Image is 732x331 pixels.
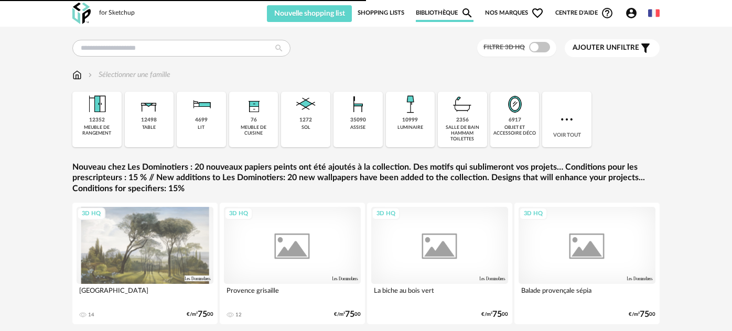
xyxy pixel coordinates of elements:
div: table [142,125,156,130]
div: 10999 [402,117,418,124]
a: Nouveau chez Les Dominotiers : 20 nouveaux papiers peints ont été ajoutés à la collection. Des mo... [72,162,660,194]
img: svg+xml;base64,PHN2ZyB3aWR0aD0iMTYiIGhlaWdodD0iMTYiIHZpZXdCb3g9IjAgMCAxNiAxNiIgZmlsbD0ibm9uZSIgeG... [86,70,94,80]
div: 12 [235,312,242,318]
button: Ajouter unfiltre Filter icon [565,39,660,57]
div: 6917 [509,117,521,124]
div: lit [198,125,204,130]
span: filtre [573,43,639,52]
div: 12498 [141,117,157,124]
span: Nos marques [485,4,544,22]
div: €/m² 00 [629,311,655,318]
span: Nouvelle shopping list [274,10,345,17]
div: 3D HQ [519,207,547,220]
div: luminaire [397,125,423,130]
img: OXP [72,3,91,24]
img: svg+xml;base64,PHN2ZyB3aWR0aD0iMTYiIGhlaWdodD0iMTciIHZpZXdCb3g9IjAgMCAxNiAxNyIgZmlsbD0ibm9uZSIgeG... [72,70,82,80]
div: 35090 [350,117,366,124]
span: Account Circle icon [625,7,638,19]
div: Voir tout [542,92,591,147]
span: Centre d'aideHelp Circle Outline icon [555,7,613,19]
span: Magnify icon [461,7,473,19]
div: €/m² 00 [481,311,508,318]
img: more.7b13dc1.svg [558,111,575,128]
div: meuble de cuisine [232,125,275,137]
a: 3D HQ La biche au bois vert €/m²7500 [367,203,512,324]
img: Assise.png [346,92,371,117]
a: 3D HQ Balade provençale sépia €/m²7500 [514,203,660,324]
div: Sélectionner une famille [86,70,170,80]
img: Miroir.png [502,92,528,117]
div: €/m² 00 [187,311,213,318]
a: BibliothèqueMagnify icon [416,4,473,22]
span: Ajouter un [573,44,617,51]
span: Filtre 3D HQ [483,44,525,50]
span: Heart Outline icon [531,7,544,19]
img: fr [648,7,660,19]
div: meuble de rangement [76,125,119,137]
div: Balade provençale sépia [519,284,655,305]
div: 14 [88,312,94,318]
img: Literie.png [189,92,214,117]
div: 3D HQ [372,207,400,220]
div: La biche au bois vert [371,284,508,305]
button: Nouvelle shopping list [267,5,352,22]
span: Filter icon [639,42,652,54]
div: Provence grisaille [224,284,361,305]
span: 75 [198,311,207,318]
img: Sol.png [293,92,318,117]
img: Table.png [136,92,162,117]
img: Salle%20de%20bain.png [450,92,475,117]
div: 1272 [299,117,312,124]
a: 3D HQ [GEOGRAPHIC_DATA] 14 €/m²7500 [72,203,218,324]
span: 75 [345,311,354,318]
div: €/m² 00 [334,311,361,318]
div: for Sketchup [99,9,135,17]
span: Account Circle icon [625,7,642,19]
div: 3D HQ [77,207,105,220]
div: 2356 [456,117,469,124]
img: Meuble%20de%20rangement.png [84,92,110,117]
div: assise [350,125,365,130]
img: Luminaire.png [397,92,423,117]
div: 76 [251,117,257,124]
span: Help Circle Outline icon [601,7,613,19]
div: salle de bain hammam toilettes [441,125,484,142]
img: Rangement.png [241,92,266,117]
div: 4699 [195,117,208,124]
span: 75 [640,311,649,318]
div: 3D HQ [224,207,253,220]
div: 12352 [89,117,105,124]
a: Shopping Lists [358,4,404,22]
div: objet et accessoire déco [493,125,536,137]
a: 3D HQ Provence grisaille 12 €/m²7500 [220,203,365,324]
div: [GEOGRAPHIC_DATA] [77,284,213,305]
span: 75 [492,311,502,318]
div: sol [302,125,310,130]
